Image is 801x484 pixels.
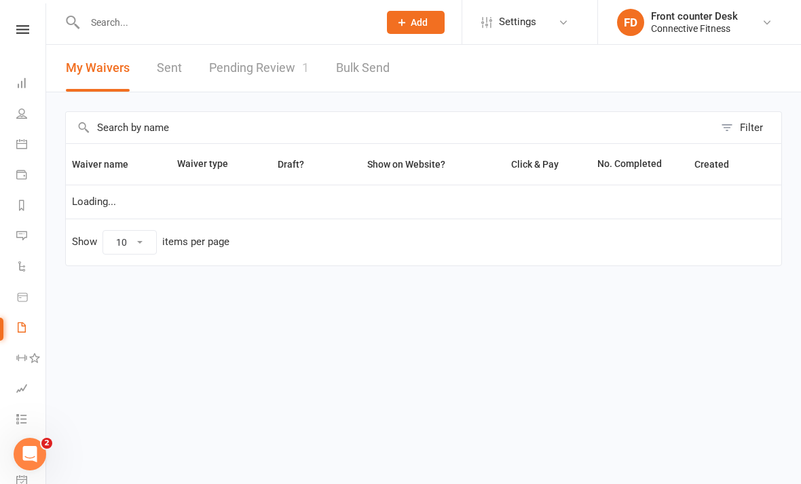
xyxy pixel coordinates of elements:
a: Pending Review1 [209,45,309,92]
th: No. Completed [591,144,688,185]
button: Add [387,11,445,34]
span: Waiver name [72,159,143,170]
span: Show on Website? [367,159,445,170]
div: Show [72,230,229,255]
button: Created [694,156,744,172]
a: Product Sales [16,283,47,314]
span: Settings [499,7,536,37]
a: Dashboard [16,69,47,100]
button: Draft? [265,156,319,172]
span: 2 [41,438,52,449]
div: Filter [740,119,763,136]
button: Filter [714,112,781,143]
input: Search by name [66,112,714,143]
th: Waiver type [171,144,250,185]
span: Created [694,159,744,170]
td: Loading... [66,185,781,219]
div: FD [617,9,644,36]
a: Reports [16,191,47,222]
div: Connective Fitness [651,22,738,35]
a: Sent [157,45,182,92]
span: Add [411,17,428,28]
a: Bulk Send [336,45,390,92]
div: Front counter Desk [651,10,738,22]
a: Assessments [16,375,47,405]
a: Payments [16,161,47,191]
a: Calendar [16,130,47,161]
button: My Waivers [66,45,130,92]
span: 1 [302,60,309,75]
div: items per page [162,236,229,248]
button: Waiver name [72,156,143,172]
a: What's New [16,436,47,466]
button: Click & Pay [499,156,574,172]
iframe: Intercom live chat [14,438,46,470]
span: Draft? [278,159,304,170]
button: Show on Website? [355,156,460,172]
input: Search... [81,13,369,32]
span: Click & Pay [511,159,559,170]
a: People [16,100,47,130]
